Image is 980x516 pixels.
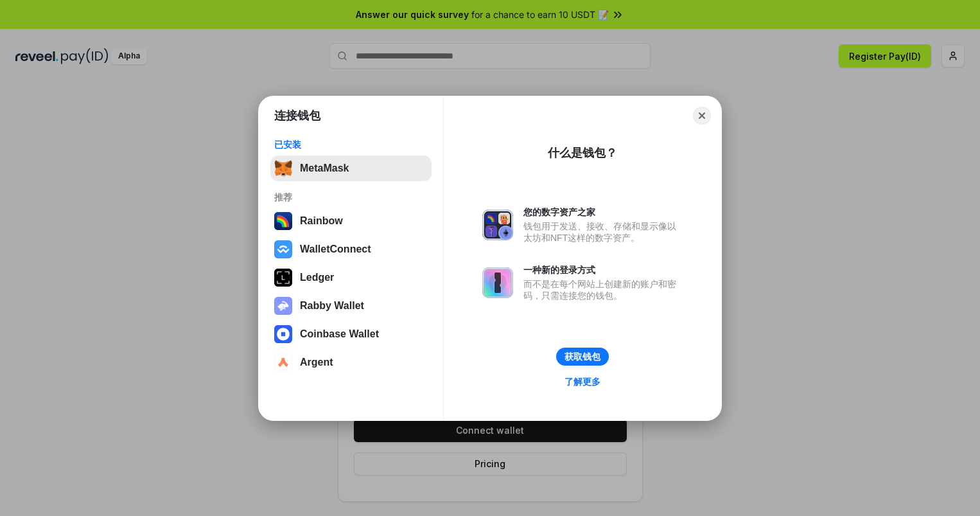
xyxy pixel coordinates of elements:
button: Argent [270,350,432,375]
div: Rabby Wallet [300,300,364,312]
a: 了解更多 [557,373,608,390]
button: Rabby Wallet [270,293,432,319]
div: Ledger [300,272,334,283]
button: Rainbow [270,208,432,234]
img: svg+xml,%3Csvg%20fill%3D%22none%22%20height%3D%2233%22%20viewBox%3D%220%200%2035%2033%22%20width%... [274,159,292,177]
button: Coinbase Wallet [270,321,432,347]
img: svg+xml,%3Csvg%20width%3D%2228%22%20height%3D%2228%22%20viewBox%3D%220%200%2028%2028%22%20fill%3D... [274,353,292,371]
div: Argent [300,357,333,368]
img: svg+xml,%3Csvg%20width%3D%22120%22%20height%3D%22120%22%20viewBox%3D%220%200%20120%20120%22%20fil... [274,212,292,230]
div: 而不是在每个网站上创建新的账户和密码，只需连接您的钱包。 [523,278,683,301]
div: MetaMask [300,163,349,174]
img: svg+xml,%3Csvg%20xmlns%3D%22http%3A%2F%2Fwww.w3.org%2F2000%2Fsvg%22%20fill%3D%22none%22%20viewBox... [482,209,513,240]
div: 一种新的登录方式 [523,264,683,276]
button: MetaMask [270,156,432,181]
img: svg+xml,%3Csvg%20width%3D%2228%22%20height%3D%2228%22%20viewBox%3D%220%200%2028%2028%22%20fill%3D... [274,240,292,258]
div: 获取钱包 [564,351,600,362]
div: Rainbow [300,215,343,227]
button: WalletConnect [270,236,432,262]
div: 钱包用于发送、接收、存储和显示像以太坊和NFT这样的数字资产。 [523,220,683,244]
button: 获取钱包 [556,348,609,366]
button: Ledger [270,265,432,290]
img: svg+xml,%3Csvg%20xmlns%3D%22http%3A%2F%2Fwww.w3.org%2F2000%2Fsvg%22%20fill%3D%22none%22%20viewBox... [482,267,513,298]
div: 什么是钱包？ [548,145,617,161]
div: Coinbase Wallet [300,328,379,340]
div: 推荐 [274,191,428,203]
img: svg+xml,%3Csvg%20width%3D%2228%22%20height%3D%2228%22%20viewBox%3D%220%200%2028%2028%22%20fill%3D... [274,325,292,343]
div: WalletConnect [300,244,371,255]
div: 了解更多 [564,376,600,387]
div: 已安装 [274,139,428,150]
div: 您的数字资产之家 [523,206,683,218]
button: Close [693,107,711,125]
img: svg+xml,%3Csvg%20xmlns%3D%22http%3A%2F%2Fwww.w3.org%2F2000%2Fsvg%22%20width%3D%2228%22%20height%3... [274,269,292,287]
h1: 连接钱包 [274,108,320,123]
img: svg+xml,%3Csvg%20xmlns%3D%22http%3A%2F%2Fwww.w3.org%2F2000%2Fsvg%22%20fill%3D%22none%22%20viewBox... [274,297,292,315]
